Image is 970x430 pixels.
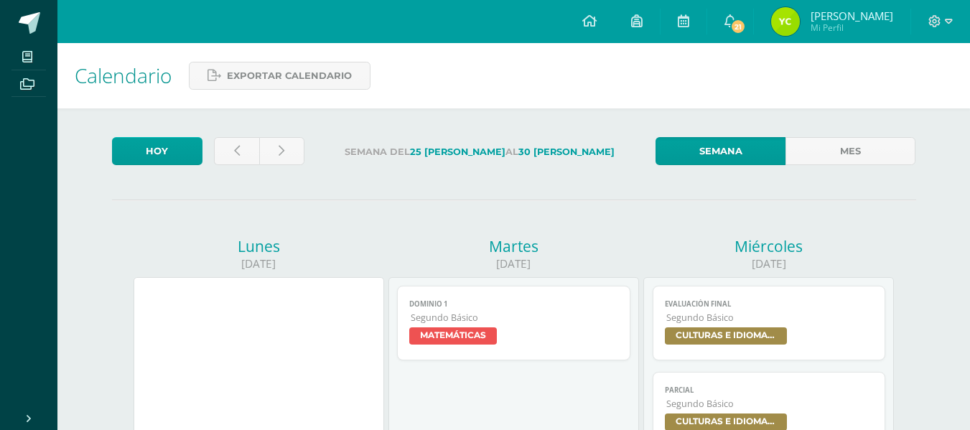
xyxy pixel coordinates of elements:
[771,7,800,36] img: 894823770986b61cbb7d011c5427bd87.png
[397,286,630,360] a: Dominio 1Segundo BásicoMATEMÁTICAS
[811,9,893,23] span: [PERSON_NAME]
[666,398,874,410] span: Segundo Básico
[316,137,644,167] label: Semana del al
[643,236,894,256] div: Miércoles
[665,385,874,395] span: Parcial
[410,146,505,157] strong: 25 [PERSON_NAME]
[518,146,615,157] strong: 30 [PERSON_NAME]
[409,327,497,345] span: MATEMÁTICAS
[411,312,618,324] span: Segundo Básico
[189,62,370,90] a: Exportar calendario
[643,256,894,271] div: [DATE]
[227,62,352,89] span: Exportar calendario
[811,22,893,34] span: Mi Perfil
[134,256,384,271] div: [DATE]
[112,137,202,165] a: Hoy
[665,327,787,345] span: CULTURAS E IDIOMAS MAYAS, GARÍFUNA O XINCA
[388,236,639,256] div: Martes
[656,137,785,165] a: Semana
[409,299,618,309] span: Dominio 1
[785,137,915,165] a: Mes
[388,256,639,271] div: [DATE]
[134,236,384,256] div: Lunes
[666,312,874,324] span: Segundo Básico
[653,286,886,360] a: Evaluación finalSegundo BásicoCULTURAS E IDIOMAS MAYAS, GARÍFUNA O XINCA
[730,19,746,34] span: 21
[75,62,172,89] span: Calendario
[665,299,874,309] span: Evaluación final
